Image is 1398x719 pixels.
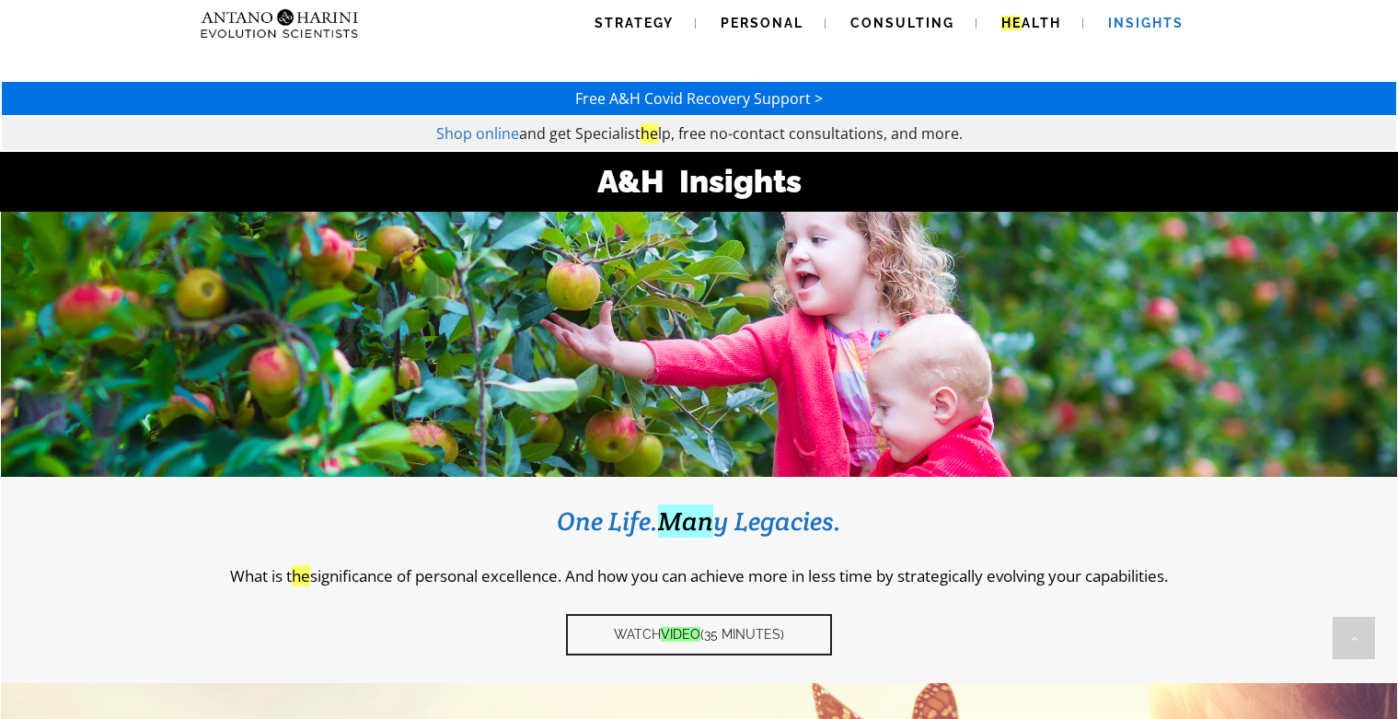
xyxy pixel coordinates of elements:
[1001,16,1061,30] span: alth
[641,123,658,144] font: he
[597,163,802,200] strong: A&H Insights
[29,504,1369,538] h3: One Life. y Legacies.
[1108,16,1184,30] span: Insights
[519,123,963,144] span: and get Specialist lp, free no-contact consultations, and more.
[661,627,700,642] font: video
[29,565,1369,586] p: What is t significance of personal excellence. And how you can achieve more in less time by strat...
[614,627,784,643] span: Watch (35 Minutes)
[1001,16,1022,30] font: He
[575,88,823,109] a: Free A&H Covid Recovery Support >
[566,614,832,655] a: Watchvideo(35 Minutes)
[850,16,954,30] span: Consulting
[658,504,713,538] font: Man
[436,123,519,144] a: Shop online
[721,16,803,30] span: Personal
[595,16,674,30] span: Strategy
[292,565,310,586] font: he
